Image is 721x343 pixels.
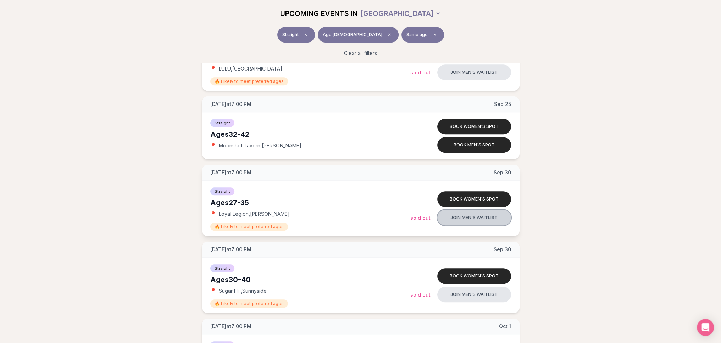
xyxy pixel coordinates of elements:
span: Sugar Hill , Sunnyside [219,287,267,294]
span: Sold Out [410,292,431,298]
span: Straight [282,32,299,38]
button: Same ageClear preference [401,27,444,43]
span: Straight [210,264,234,272]
button: Clear all filters [340,45,381,61]
button: Join men's waitlist [437,64,511,80]
span: Sold Out [410,69,431,75]
div: Ages 27-35 [210,198,410,208]
span: Same age [406,32,428,38]
span: [DATE] at 7:00 PM [210,323,251,330]
span: UPCOMING EVENTS IN [280,9,357,18]
span: Sep 30 [494,246,511,253]
span: Moonshot Tavern , [PERSON_NAME] [219,142,301,149]
span: Loyal Legion , [PERSON_NAME] [219,210,290,218]
span: 🔥 Likely to meet preferred ages [210,299,288,308]
span: Clear age [385,30,394,39]
span: [DATE] at 7:00 PM [210,101,251,108]
span: Oct 1 [499,323,511,330]
button: Book men's spot [437,137,511,153]
span: Sep 25 [494,101,511,108]
button: Book women's spot [437,268,511,284]
span: Sep 30 [494,169,511,176]
div: Ages 32-42 [210,129,410,139]
button: StraightClear event type filter [277,27,315,43]
button: Book women's spot [437,191,511,207]
span: [DATE] at 7:00 PM [210,169,251,176]
span: 📍 [210,66,216,72]
span: Clear preference [431,30,439,39]
span: Straight [210,187,234,195]
button: Join men's waitlist [437,210,511,225]
div: Ages 30-40 [210,275,410,285]
span: [DATE] at 7:00 PM [210,246,251,253]
span: 📍 [210,288,216,294]
span: Age [DEMOGRAPHIC_DATA] [323,32,382,38]
div: Open Intercom Messenger [697,319,714,336]
span: 📍 [210,211,216,217]
button: Join men's waitlist [437,287,511,302]
button: Book women's spot [437,119,511,134]
button: [GEOGRAPHIC_DATA] [360,6,441,21]
span: Clear event type filter [301,30,310,39]
span: LULU , [GEOGRAPHIC_DATA] [219,65,282,72]
span: 📍 [210,143,216,148]
span: 🔥 Likely to meet preferred ages [210,223,288,231]
span: Straight [210,119,234,127]
button: Age [DEMOGRAPHIC_DATA]Clear age [318,27,399,43]
span: 🔥 Likely to meet preferred ages [210,77,288,85]
span: Sold Out [410,215,431,221]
